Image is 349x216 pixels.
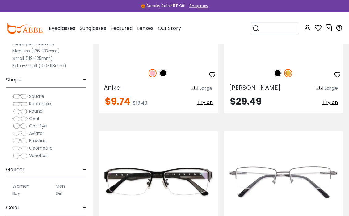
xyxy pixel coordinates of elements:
span: Anika [104,83,121,92]
span: Color [6,200,19,215]
img: Varieties.png [12,153,28,159]
span: $29.49 [230,95,262,108]
span: Lenses [137,25,153,32]
label: Boy [12,190,20,197]
img: Black [159,69,167,77]
span: Our Story [158,25,181,32]
button: Try on [322,97,338,108]
span: Featured [111,25,133,32]
img: Black [274,69,282,77]
img: Gold [284,69,292,77]
label: Women [12,182,30,190]
button: Try on [197,97,213,108]
span: Rectangle [29,101,51,107]
label: Medium (126-132mm) [12,47,60,55]
img: Geometric.png [12,145,28,152]
img: size ruler [191,86,198,91]
img: Round.png [12,108,28,114]
label: Extra-Small (100-118mm) [12,62,66,69]
img: Square.png [12,93,28,100]
span: Try on [197,99,213,106]
span: Cat-Eye [29,123,47,129]
img: Aviator.png [12,131,28,137]
span: Sunglasses [80,25,106,32]
label: Men [56,182,65,190]
span: Shape [6,73,22,87]
img: Rectangle.png [12,101,28,107]
img: Browline.png [12,138,28,144]
span: - [82,200,86,215]
span: $19.49 [133,99,147,106]
span: Eyeglasses [49,25,75,32]
img: Oval.png [12,116,28,122]
span: Varieties [29,152,48,159]
div: 🎃 Spooky Sale 45% Off! [141,3,185,9]
span: $9.74 [105,95,130,108]
span: Geometric [29,145,53,151]
span: [PERSON_NAME] [229,83,281,92]
img: abbeglasses.com [6,23,43,34]
img: Pink [149,69,157,77]
span: Gender [6,162,25,177]
div: Shop now [189,3,208,9]
div: Large [324,85,338,92]
span: Oval [29,115,39,122]
label: Small (119-125mm) [12,55,53,62]
span: Try on [322,99,338,106]
label: Girl [56,190,62,197]
span: - [82,73,86,87]
img: size ruler [316,86,323,91]
img: Cat-Eye.png [12,123,28,129]
span: Round [29,108,43,114]
span: - [82,162,86,177]
span: Square [29,93,44,99]
div: Large [199,85,213,92]
span: Aviator [29,130,44,136]
a: Shop now [186,3,208,8]
span: Browline [29,138,47,144]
